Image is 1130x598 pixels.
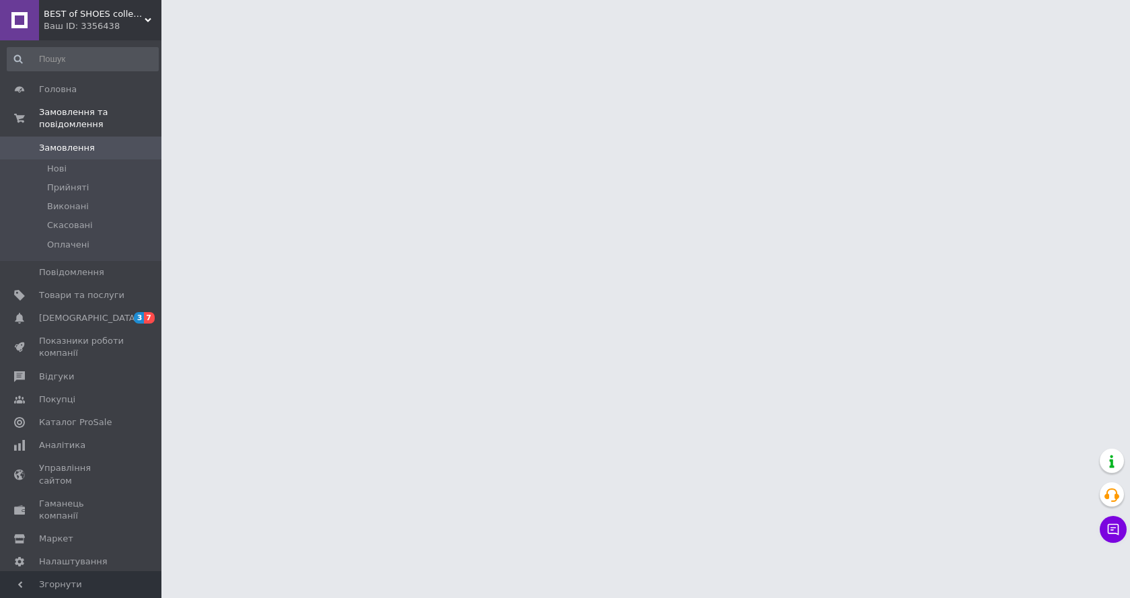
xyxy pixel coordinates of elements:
span: 3 [134,312,145,324]
span: Покупці [39,394,75,406]
span: Замовлення та повідомлення [39,106,161,130]
span: Скасовані [47,219,93,231]
input: Пошук [7,47,159,71]
span: Аналітика [39,439,85,451]
span: BEST of SHOES collection [44,8,145,20]
span: Показники роботи компанії [39,335,124,359]
span: Повідомлення [39,266,104,278]
span: Замовлення [39,142,95,154]
span: Виконані [47,200,89,213]
span: Відгуки [39,371,74,383]
span: Маркет [39,533,73,545]
span: Гаманець компанії [39,498,124,522]
span: Налаштування [39,556,108,568]
div: Ваш ID: 3356438 [44,20,161,32]
span: Товари та послуги [39,289,124,301]
span: Управління сайтом [39,462,124,486]
span: Головна [39,83,77,96]
span: 7 [144,312,155,324]
span: Нові [47,163,67,175]
span: Прийняті [47,182,89,194]
button: Чат з покупцем [1100,516,1127,543]
span: Каталог ProSale [39,416,112,428]
span: Оплачені [47,239,89,251]
span: [DEMOGRAPHIC_DATA] [39,312,139,324]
